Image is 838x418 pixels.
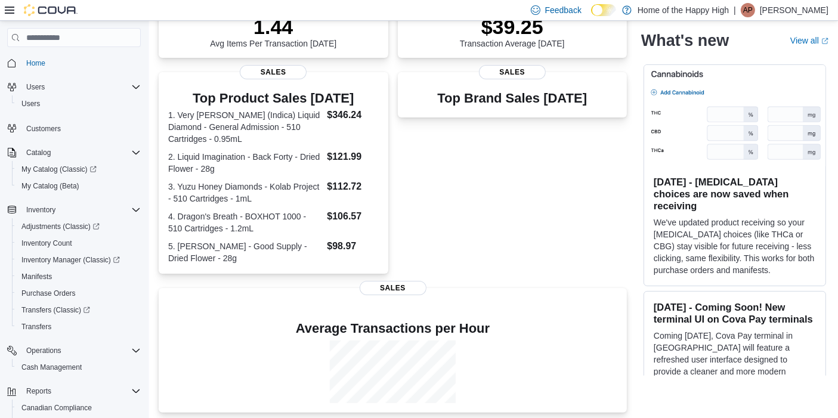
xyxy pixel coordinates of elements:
span: Home [21,55,141,70]
p: $39.25 [460,15,565,39]
a: My Catalog (Classic) [17,162,101,177]
span: My Catalog (Beta) [21,181,79,191]
a: Transfers (Classic) [12,302,146,318]
h3: [DATE] - [MEDICAL_DATA] choices are now saved when receiving [654,176,816,212]
span: Users [17,97,141,111]
a: Adjustments (Classic) [17,219,104,234]
span: Transfers [21,322,51,332]
button: Cash Management [12,359,146,376]
span: Catalog [26,148,51,157]
h2: What's new [641,31,729,50]
span: My Catalog (Beta) [17,179,141,193]
span: Operations [21,343,141,358]
button: Manifests [12,268,146,285]
dd: $112.72 [327,179,378,194]
a: Inventory Manager (Classic) [12,252,146,268]
button: Inventory Count [12,235,146,252]
dt: 1. Very [PERSON_NAME] (Indica) Liquid Diamond - General Admission - 510 Cartridges - 0.95mL [168,109,322,145]
span: Transfers [17,320,141,334]
span: Sales [479,65,546,79]
button: Inventory [21,203,60,217]
a: Transfers [17,320,56,334]
span: Customers [26,124,61,134]
button: Home [2,54,146,72]
span: Cash Management [17,360,141,374]
button: Reports [21,384,56,398]
p: We've updated product receiving so your [MEDICAL_DATA] choices (like THCa or CBG) stay visible fo... [654,216,816,276]
a: My Catalog (Classic) [12,161,146,178]
a: Purchase Orders [17,286,81,301]
button: Users [2,79,146,95]
input: Dark Mode [591,4,616,17]
button: Inventory [2,202,146,218]
span: Transfers (Classic) [17,303,141,317]
span: Inventory Count [21,239,72,248]
span: Inventory Manager (Classic) [17,253,141,267]
a: Inventory Manager (Classic) [17,253,125,267]
span: Reports [21,384,141,398]
span: Feedback [545,4,582,16]
span: Reports [26,386,51,396]
span: Users [21,80,141,94]
span: Transfers (Classic) [21,305,90,315]
svg: External link [821,38,828,45]
span: Users [21,99,40,109]
span: Users [26,82,45,92]
span: Inventory Count [17,236,141,250]
p: [PERSON_NAME] [760,3,828,17]
span: My Catalog (Classic) [21,165,97,174]
button: Users [12,95,146,112]
button: Catalog [21,145,55,160]
span: Adjustments (Classic) [21,222,100,231]
p: Home of the Happy High [638,3,729,17]
span: Operations [26,346,61,355]
button: My Catalog (Beta) [12,178,146,194]
h3: [DATE] - Coming Soon! New terminal UI on Cova Pay terminals [654,301,816,325]
a: Home [21,56,50,70]
span: Inventory [26,205,55,215]
dt: 4. Dragon's Breath - BOXHOT 1000 - 510 Cartridges - 1.2mL [168,210,322,234]
span: Canadian Compliance [17,401,141,415]
div: Transaction Average [DATE] [460,15,565,48]
p: | [734,3,736,17]
p: Coming [DATE], Cova Pay terminal in [GEOGRAPHIC_DATA] will feature a refreshed user interface des... [654,330,816,389]
a: Adjustments (Classic) [12,218,146,235]
dd: $346.24 [327,108,378,122]
span: Customers [21,120,141,135]
dt: 2. Liquid Imagination - Back Forty - Dried Flower - 28g [168,151,322,175]
button: Transfers [12,318,146,335]
span: Purchase Orders [17,286,141,301]
button: Reports [2,383,146,400]
span: Inventory [21,203,141,217]
span: Cash Management [21,363,82,372]
a: View allExternal link [790,36,828,45]
span: Catalog [21,145,141,160]
span: Sales [360,281,426,295]
img: Cova [24,4,78,16]
a: Customers [21,122,66,136]
span: Purchase Orders [21,289,76,298]
a: Inventory Count [17,236,77,250]
dd: $121.99 [327,150,378,164]
a: Manifests [17,270,57,284]
h3: Top Brand Sales [DATE] [437,91,587,106]
div: Avg Items Per Transaction [DATE] [210,15,336,48]
span: AP [743,3,753,17]
span: Sales [240,65,307,79]
h3: Top Product Sales [DATE] [168,91,379,106]
div: Annie Perret-Smith [741,3,755,17]
span: Home [26,58,45,68]
button: Canadian Compliance [12,400,146,416]
span: Manifests [21,272,52,281]
a: Users [17,97,45,111]
a: Cash Management [17,360,86,374]
h4: Average Transactions per Hour [168,321,617,336]
button: Customers [2,119,146,137]
a: Canadian Compliance [17,401,97,415]
button: Users [21,80,50,94]
p: 1.44 [210,15,336,39]
dt: 3. Yuzu Honey Diamonds - Kolab Project - 510 Cartridges - 1mL [168,181,322,205]
dt: 5. [PERSON_NAME] - Good Supply - Dried Flower - 28g [168,240,322,264]
span: My Catalog (Classic) [17,162,141,177]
